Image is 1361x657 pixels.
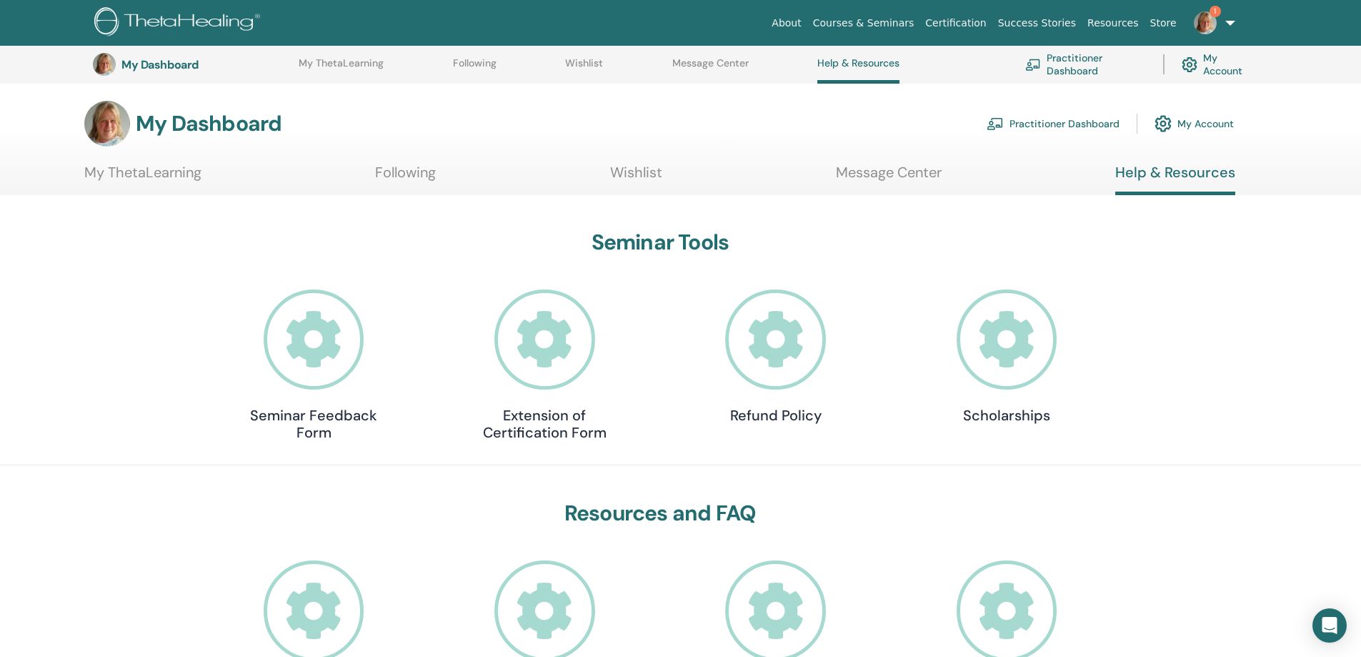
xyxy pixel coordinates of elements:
a: Help & Resources [1115,164,1235,195]
h3: My Dashboard [136,111,281,137]
a: Practitioner Dashboard [987,108,1120,139]
img: default.jpg [84,101,130,147]
a: Certification [919,10,992,36]
h3: My Dashboard [121,58,264,71]
a: Help & Resources [817,57,899,84]
img: default.jpg [93,53,116,76]
a: Success Stories [992,10,1082,36]
h4: Scholarships [935,407,1078,424]
span: 1 [1210,6,1221,17]
img: cog.svg [1182,54,1197,76]
a: Practitioner Dashboard [1025,49,1146,80]
img: chalkboard-teacher.svg [987,117,1004,130]
a: Wishlist [610,164,662,192]
div: Open Intercom Messenger [1312,608,1347,643]
a: Following [453,57,497,80]
h4: Refund Policy [704,407,847,424]
h3: Seminar Tools [242,229,1078,255]
a: Following [375,164,436,192]
a: Seminar Feedback Form [242,290,385,442]
img: default.jpg [1194,11,1217,34]
a: My Account [1182,49,1254,80]
img: chalkboard-teacher.svg [1025,59,1041,70]
a: My ThetaLearning [299,57,384,80]
img: cog.svg [1155,112,1172,136]
a: Scholarships [935,290,1078,425]
a: About [766,10,807,36]
h4: Extension of Certification Form [473,407,616,441]
a: My ThetaLearning [84,164,201,192]
a: Extension of Certification Form [473,290,616,442]
a: My Account [1155,108,1234,139]
a: Courses & Seminars [807,10,920,36]
a: Message Center [836,164,942,192]
a: Store [1145,10,1182,36]
a: Refund Policy [704,290,847,425]
h4: Seminar Feedback Form [242,407,385,441]
a: Resources [1082,10,1145,36]
h3: Resources and FAQ [242,500,1078,526]
a: Message Center [672,57,749,80]
img: logo.png [94,7,265,39]
a: Wishlist [565,57,603,80]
